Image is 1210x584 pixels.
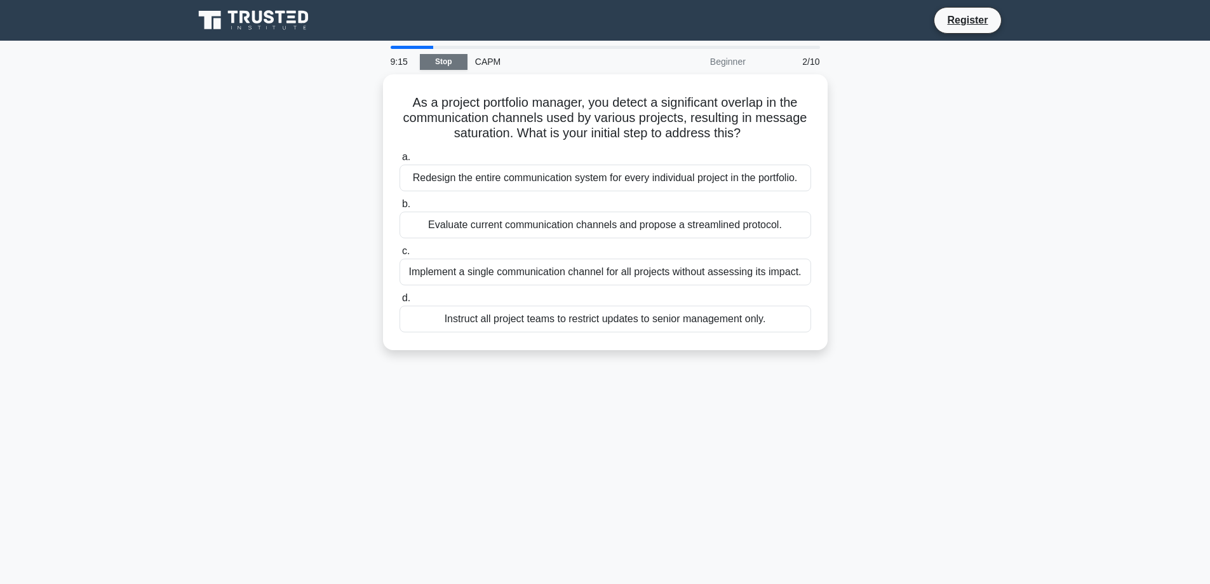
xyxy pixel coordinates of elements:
[420,54,467,70] a: Stop
[402,151,410,162] span: a.
[400,165,811,191] div: Redesign the entire communication system for every individual project in the portfolio.
[400,259,811,285] div: Implement a single communication channel for all projects without assessing its impact.
[402,245,410,256] span: c.
[467,49,642,74] div: CAPM
[939,12,995,28] a: Register
[398,95,812,142] h5: As a project portfolio manager, you detect a significant overlap in the communication channels us...
[400,306,811,332] div: Instruct all project teams to restrict updates to senior management only.
[753,49,828,74] div: 2/10
[400,212,811,238] div: Evaluate current communication channels and propose a streamlined protocol.
[402,292,410,303] span: d.
[642,49,753,74] div: Beginner
[383,49,420,74] div: 9:15
[402,198,410,209] span: b.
